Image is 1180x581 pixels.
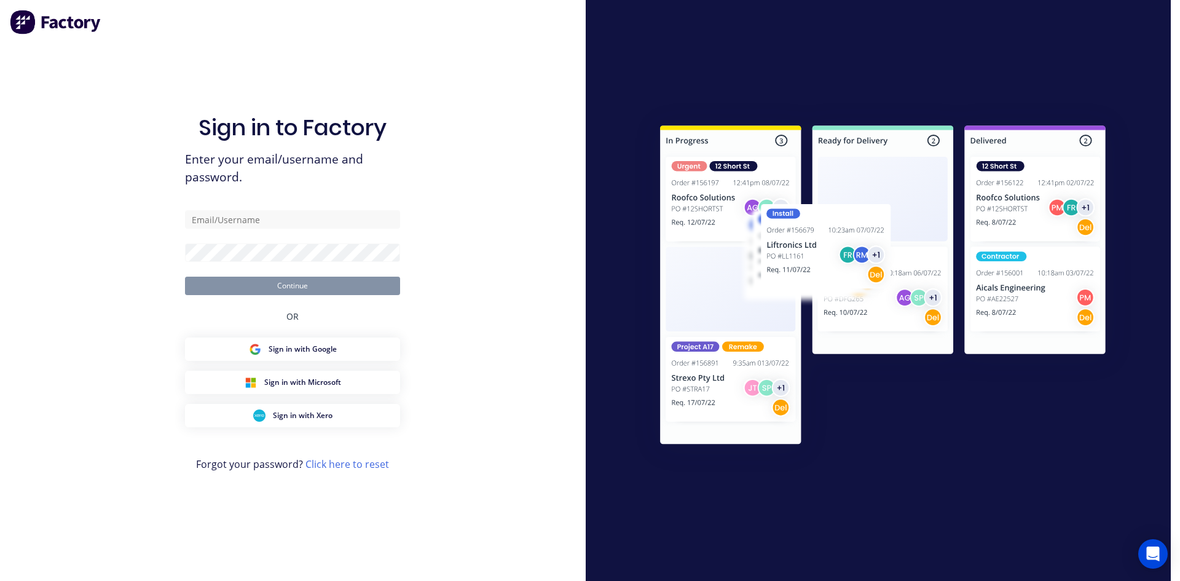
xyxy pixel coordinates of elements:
button: Microsoft Sign inSign in with Microsoft [185,371,400,394]
h1: Sign in to Factory [199,114,387,141]
div: OR [286,295,299,338]
img: Sign in [633,101,1133,473]
span: Sign in with Microsoft [264,377,341,388]
img: Factory [10,10,102,34]
span: Sign in with Xero [273,410,332,421]
button: Xero Sign inSign in with Xero [185,404,400,427]
button: Google Sign inSign in with Google [185,338,400,361]
img: Microsoft Sign in [245,376,257,389]
span: Enter your email/username and password. [185,151,400,186]
img: Xero Sign in [253,409,265,422]
button: Continue [185,277,400,295]
input: Email/Username [185,210,400,229]
span: Forgot your password? [196,457,389,472]
div: Open Intercom Messenger [1138,539,1168,569]
span: Sign in with Google [269,344,337,355]
img: Google Sign in [249,343,261,355]
a: Click here to reset [305,457,389,471]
